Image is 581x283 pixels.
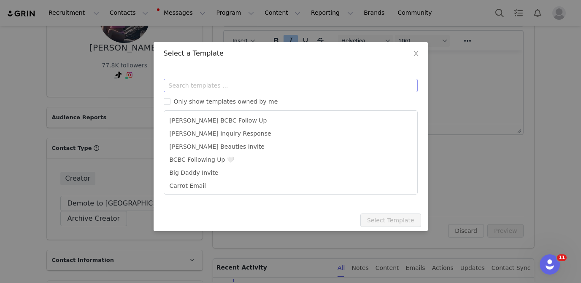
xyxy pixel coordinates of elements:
[168,153,414,166] li: BCBC Following Up 🤍
[168,127,414,140] li: [PERSON_NAME] Inquiry Response
[557,254,567,261] span: 11
[360,214,421,227] button: Select Template
[168,114,414,127] li: [PERSON_NAME] BCBC Follow Up
[168,179,414,192] li: Carrot Email
[404,42,428,66] button: Close
[7,7,292,16] body: Rich Text Area. Press ALT-0 for help.
[168,140,414,153] li: [PERSON_NAME] Beauties Invite
[168,192,414,206] li: [PERSON_NAME] Duo Products Sent
[164,49,418,58] div: Select a Template
[164,79,418,92] input: Search templates ...
[540,254,560,275] iframe: Intercom live chat
[413,50,419,57] i: icon: close
[170,98,281,105] span: Only show templates owned by me
[168,166,414,179] li: Big Daddy Invite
